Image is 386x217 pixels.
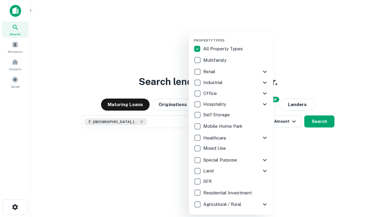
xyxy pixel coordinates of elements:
div: Special Purpose [194,155,268,165]
div: Industrial [194,77,268,88]
div: Hospitality [194,99,268,110]
div: Healthcare [194,132,268,143]
div: Retail [194,66,268,77]
p: All Property Types [203,45,244,52]
p: Agricultural / Rural [203,201,242,208]
p: Mixed Use [203,145,227,152]
iframe: Chat Widget [356,169,386,198]
p: SFR [203,178,213,185]
p: Industrial [203,79,224,86]
p: Land [203,167,215,175]
div: Agricultural / Rural [194,199,268,210]
p: Retail [203,68,217,75]
div: Land [194,165,268,176]
p: Residential Investment [203,189,253,197]
p: Self Storage [203,111,231,118]
span: Property Types [194,39,225,42]
p: Special Purpose [203,156,238,164]
p: Hospitality [203,101,227,108]
p: Office [203,90,218,97]
p: Mobile Home Park [203,123,244,130]
div: Office [194,88,268,99]
p: Multifamily [203,57,228,64]
p: Healthcare [203,134,227,142]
